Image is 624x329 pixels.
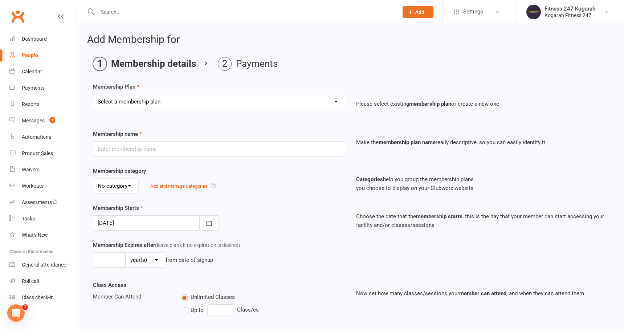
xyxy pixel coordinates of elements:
[87,34,614,45] h2: Add Membership for
[416,213,462,220] strong: membership starts
[9,80,77,96] a: Payments
[356,99,608,108] p: Please select existing or create a new one
[49,117,55,123] span: 1
[22,69,42,74] div: Calendar
[526,5,541,19] img: thumb_image1749097489.png
[155,242,240,248] span: (leave blank if no expiration is desired)
[356,175,608,192] p: help you group the membership plans you choose to display on your Clubworx website
[93,141,345,157] input: Enter membership name
[93,82,139,91] label: Membership Plan
[191,293,235,300] span: Unlimited Classes
[22,167,40,172] div: Waivers
[9,194,77,211] a: Assessments
[9,227,77,243] a: What's New
[93,130,142,138] label: Membership name
[93,167,146,175] label: Membership category
[93,204,143,212] label: Membership Starts
[9,162,77,178] a: Waivers
[93,281,126,289] label: Class Access
[409,101,451,107] strong: membership plan
[9,289,77,306] a: Class kiosk mode
[356,212,608,230] p: Choose the date that the , this is the day that your member can start accessing your facility and...
[9,211,77,227] a: Tasks
[218,57,278,71] li: Payments
[9,145,77,162] a: Product Sales
[93,241,240,249] label: Membership Expires after
[22,134,51,140] div: Automations
[463,4,483,20] span: Settings
[22,278,39,284] div: Roll call
[22,101,40,107] div: Reports
[22,304,28,310] span: 1
[356,176,383,183] strong: Categories
[95,7,393,17] input: Search...
[9,129,77,145] a: Automations
[9,257,77,273] a: General attendance kiosk mode
[9,273,77,289] a: Roll call
[403,6,433,18] button: Add
[191,306,204,313] span: Up to
[9,96,77,113] a: Reports
[22,36,47,42] div: Dashboard
[9,7,27,25] a: Clubworx
[22,216,35,222] div: Tasks
[22,183,44,189] div: Workouts
[9,47,77,64] a: People
[22,118,45,123] div: Messages
[9,64,77,80] a: Calendar
[356,138,608,147] p: Make the really descriptive, so you can easily identify it.
[415,9,424,15] span: Add
[9,113,77,129] a: Messages 1
[356,289,608,298] p: Now set how many classes/sessions your , and when they can attend them.
[150,183,208,189] a: Add and manage categories
[9,31,77,47] a: Dashboard
[459,290,506,297] strong: member can attend
[22,52,38,58] div: People
[93,57,196,71] li: Membership details
[379,139,436,146] strong: membership plan name
[22,150,53,156] div: Product Sales
[22,295,54,300] div: Class check-in
[545,12,595,19] div: Kogarah Fitness 247
[87,292,175,301] div: Member Can Attend
[22,85,45,91] div: Payments
[7,304,25,322] iframe: Intercom live chat
[22,262,66,268] div: General attendance
[22,199,58,205] div: Assessments
[545,5,595,12] div: Fitness 247 Kogarah
[166,256,213,264] div: from date of signup
[22,232,48,238] div: What's New
[9,178,77,194] a: Workouts
[181,304,345,316] div: Class/es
